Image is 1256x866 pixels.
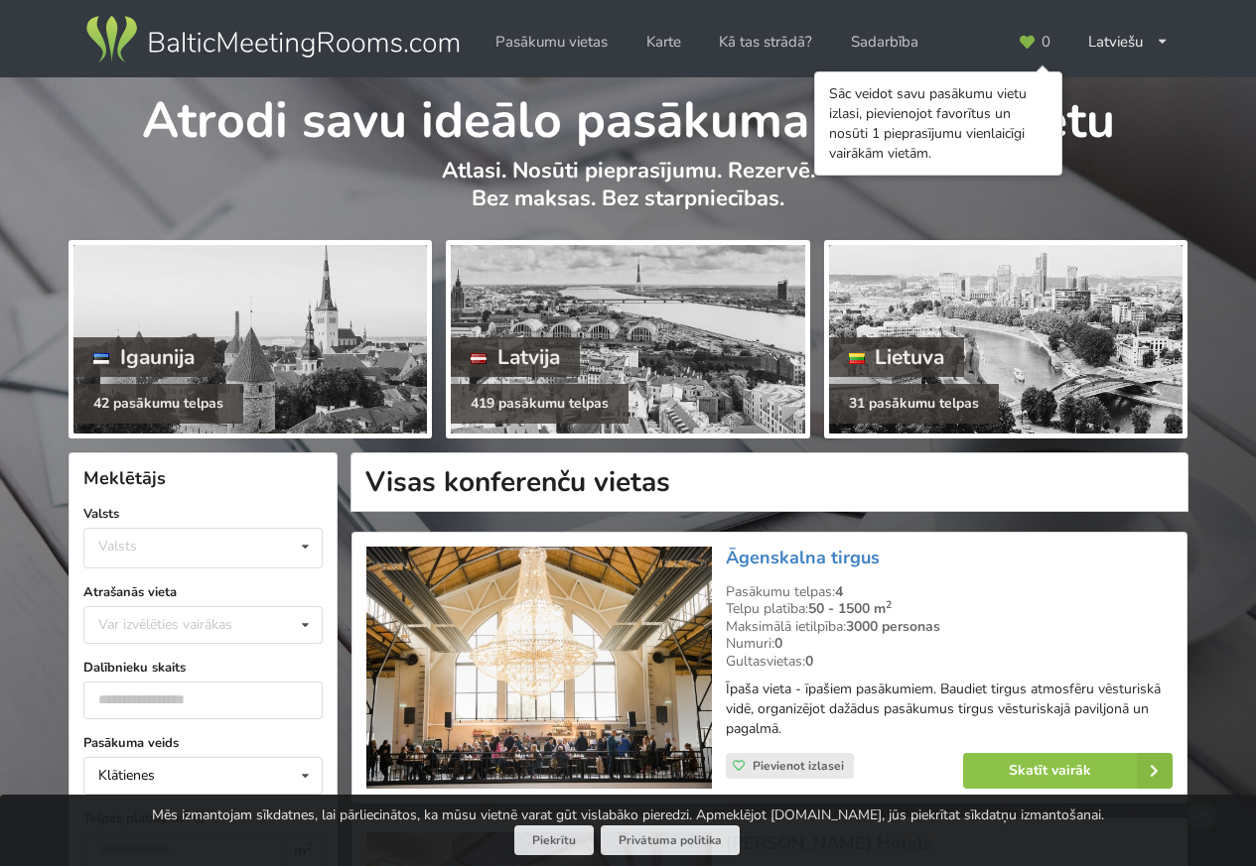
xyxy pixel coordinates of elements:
[514,825,594,856] button: Piekrītu
[93,613,277,636] div: Var izvēlēties vairākas
[829,337,965,377] div: Lietuva
[846,617,940,636] strong: 3000 personas
[83,658,323,678] label: Dalībnieku skaits
[451,337,580,377] div: Latvija
[350,452,1188,512] h1: Visas konferenču vietas
[829,84,1047,164] div: Sāc veidot savu pasākumu vietu izlasi, pievienojot favorītus un nosūti 1 pieprasījumu vienlaicīgi...
[98,538,137,555] div: Valsts
[837,23,932,62] a: Sadarbība
[451,384,628,424] div: 419 pasākumu telpas
[83,733,323,753] label: Pasākuma veids
[1074,23,1183,62] div: Latviešu
[726,680,1173,739] p: Īpaša vieta - īpašiem pasākumiem. Baudiet tirgus atmosfēru vēsturiskā vidē, organizējot dažādus p...
[82,12,463,67] img: Baltic Meeting Rooms
[83,466,166,490] span: Meklētājs
[726,618,1173,636] div: Maksimālā ietilpība:
[366,547,711,790] img: Neierastas vietas | Rīga | Āgenskalna tirgus
[805,652,813,671] strong: 0
[446,240,809,438] a: Latvija 419 pasākumu telpas
[886,597,892,612] sup: 2
[69,157,1187,233] p: Atlasi. Nosūti pieprasījumu. Rezervē. Bez maksas. Bez starpniecības.
[69,240,432,438] a: Igaunija 42 pasākumu telpas
[726,546,880,569] a: Āgenskalna tirgus
[83,504,323,524] label: Valsts
[726,653,1173,671] div: Gultasvietas:
[774,634,782,653] strong: 0
[726,635,1173,653] div: Numuri:
[83,582,323,602] label: Atrašanās vieta
[835,582,843,601] strong: 4
[824,240,1187,438] a: Lietuva 31 pasākumu telpas
[601,825,740,856] a: Privātuma politika
[69,77,1187,153] h1: Atrodi savu ideālo pasākuma norises vietu
[705,23,826,62] a: Kā tas strādā?
[482,23,622,62] a: Pasākumu vietas
[726,583,1173,601] div: Pasākumu telpas:
[753,758,844,774] span: Pievienot izlasei
[73,384,243,424] div: 42 pasākumu telpas
[1042,35,1050,50] span: 0
[829,384,999,424] div: 31 pasākumu telpas
[726,600,1173,618] div: Telpu platība:
[963,753,1173,789] a: Skatīt vairāk
[73,337,214,377] div: Igaunija
[98,769,155,783] div: Klātienes
[632,23,695,62] a: Karte
[808,599,892,618] strong: 50 - 1500 m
